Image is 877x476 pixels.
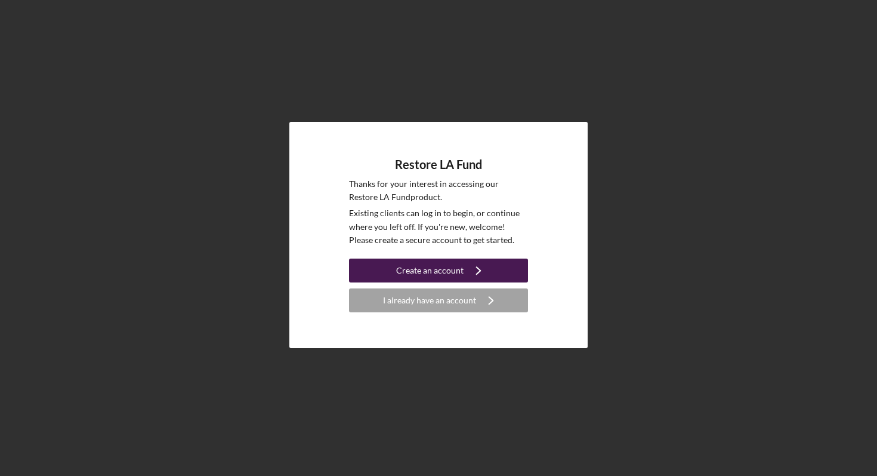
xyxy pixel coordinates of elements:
[349,177,528,204] p: Thanks for your interest in accessing our Restore LA Fund product.
[395,158,482,171] h4: Restore LA Fund
[349,288,528,312] button: I already have an account
[349,259,528,285] a: Create an account
[349,207,528,247] p: Existing clients can log in to begin, or continue where you left off. If you're new, welcome! Ple...
[396,259,464,282] div: Create an account
[383,288,476,312] div: I already have an account
[349,259,528,282] button: Create an account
